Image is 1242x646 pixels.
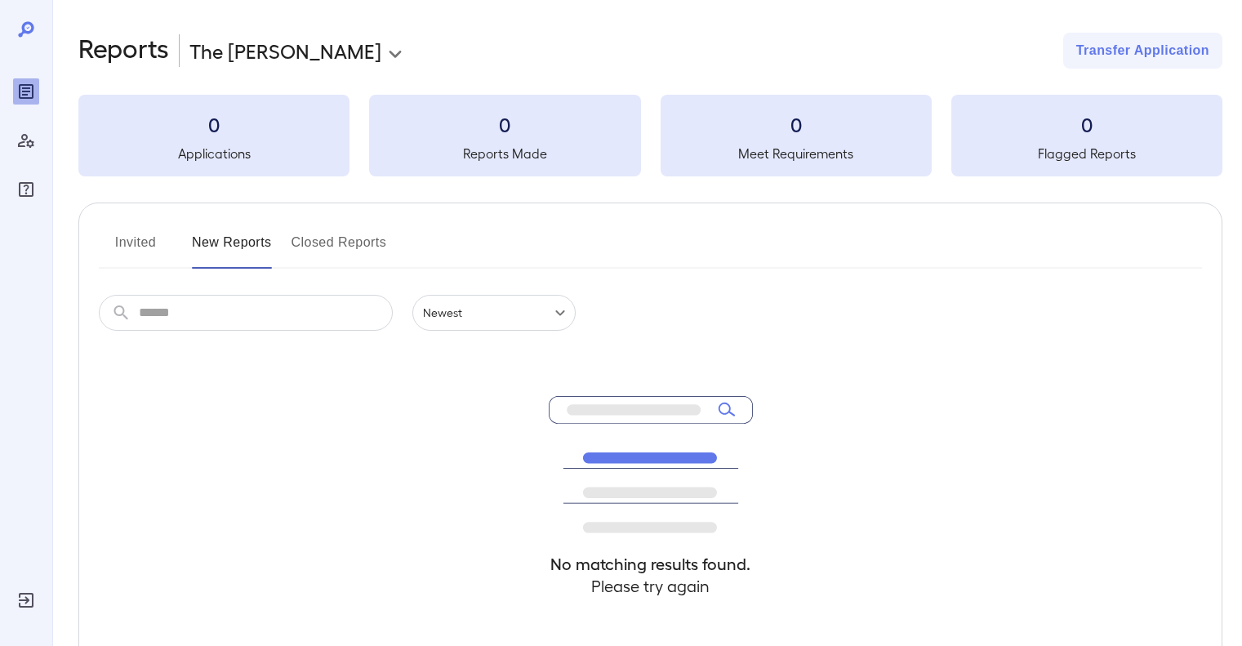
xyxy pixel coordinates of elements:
[1063,33,1222,69] button: Transfer Application
[661,144,932,163] h5: Meet Requirements
[369,111,640,137] h3: 0
[951,111,1222,137] h3: 0
[292,229,387,269] button: Closed Reports
[13,176,39,203] div: FAQ
[549,575,753,597] h4: Please try again
[78,95,1222,176] summary: 0Applications0Reports Made0Meet Requirements0Flagged Reports
[78,144,349,163] h5: Applications
[412,295,576,331] div: Newest
[13,127,39,154] div: Manage Users
[661,111,932,137] h3: 0
[78,111,349,137] h3: 0
[192,229,272,269] button: New Reports
[99,229,172,269] button: Invited
[13,78,39,105] div: Reports
[549,553,753,575] h4: No matching results found.
[189,38,381,64] p: The [PERSON_NAME]
[78,33,169,69] h2: Reports
[369,144,640,163] h5: Reports Made
[13,587,39,613] div: Log Out
[951,144,1222,163] h5: Flagged Reports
